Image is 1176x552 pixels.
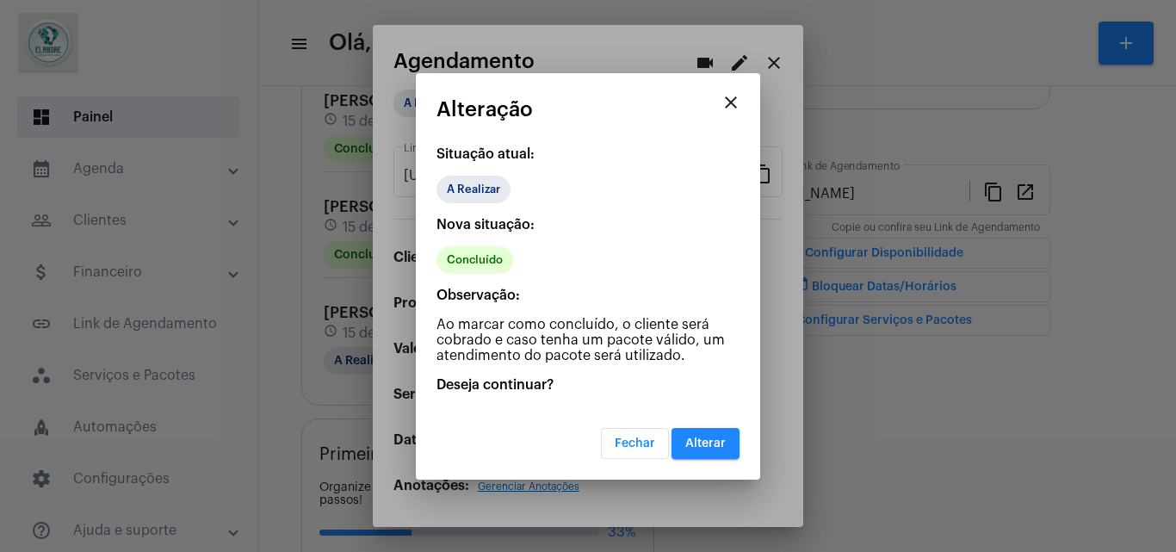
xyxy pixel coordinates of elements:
[721,92,741,113] mat-icon: close
[436,217,740,233] p: Nova situação:
[436,288,740,303] p: Observação:
[601,428,669,459] button: Fechar
[436,246,513,274] mat-chip: Concluído
[436,176,511,203] mat-chip: A Realizar
[685,437,726,450] span: Alterar
[436,377,740,393] p: Deseja continuar?
[436,146,740,162] p: Situação atual:
[436,98,533,121] span: Alteração
[672,428,740,459] button: Alterar
[615,437,655,450] span: Fechar
[436,317,740,363] p: Ao marcar como concluído, o cliente será cobrado e caso tenha um pacote válido, um atendimento do...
